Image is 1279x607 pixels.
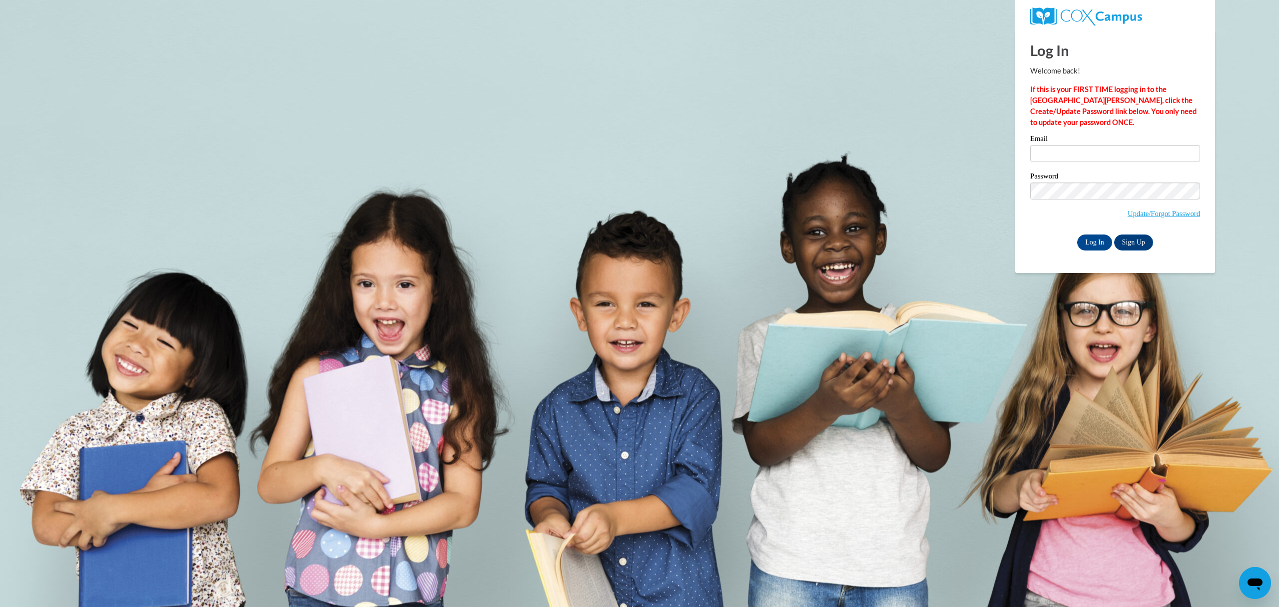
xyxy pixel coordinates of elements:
iframe: Button to launch messaging window [1239,567,1271,599]
img: COX Campus [1030,7,1142,25]
label: Email [1030,135,1200,145]
input: Log In [1077,234,1112,250]
a: COX Campus [1030,7,1200,25]
a: Sign Up [1114,234,1153,250]
p: Welcome back! [1030,65,1200,76]
strong: If this is your FIRST TIME logging in to the [GEOGRAPHIC_DATA][PERSON_NAME], click the Create/Upd... [1030,85,1197,126]
label: Password [1030,172,1200,182]
h1: Log In [1030,40,1200,60]
a: Update/Forgot Password [1128,209,1200,217]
